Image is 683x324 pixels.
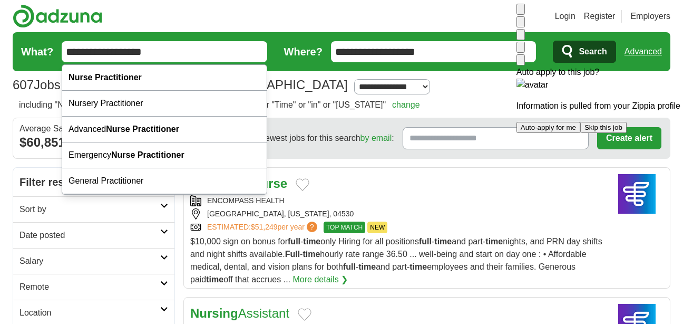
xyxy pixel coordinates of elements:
[21,44,53,60] label: What?
[307,222,317,232] span: ?
[62,168,267,194] div: General Practitioner
[190,237,602,284] span: $10,000 sign on bonus for - only Hiring for all positions - and part- nights, and PRN day shifts ...
[285,250,300,259] strong: Full
[251,223,278,231] span: $51,249
[419,237,432,246] strong: full
[13,222,174,248] a: Date posted
[190,306,289,320] a: NursingAssistant
[19,229,160,242] h2: Date posted
[106,125,179,134] strong: Nurse Practitioner
[358,262,376,271] strong: time
[19,133,168,152] div: $60,851
[434,237,452,246] strong: time
[303,250,320,259] strong: time
[13,75,34,94] span: 607
[62,91,267,117] div: Nursery Practitioner
[19,307,160,319] h2: Location
[206,275,223,284] strong: time
[324,222,365,233] span: TOP MATCH
[284,44,323,60] label: Where?
[190,208,602,220] div: [GEOGRAPHIC_DATA], [US_STATE], 04530
[19,255,160,268] h2: Salary
[360,134,392,142] a: by email
[392,100,420,109] a: change
[13,274,174,300] a: Remote
[13,196,174,222] a: Sort by
[111,150,184,159] strong: Nurse Practitioner
[19,125,168,133] div: Average Salary
[298,308,311,321] button: Add to favorite jobs
[207,196,285,205] a: ENCOMPASS HEALTH
[13,4,102,28] img: Adzuna logo
[303,237,320,246] strong: time
[19,99,420,111] h2: including "Nurse" or "Practitioner" or "Primary" or "Care" or "Full" or "Time" or "in" or "[US_ST...
[62,142,267,168] div: Emergency
[69,73,142,82] strong: Nurse Practitioner
[190,306,238,320] strong: Nursing
[611,174,664,214] img: Encompass Health logo
[251,176,287,190] strong: Nurse
[288,237,300,246] strong: full
[19,203,160,216] h2: Sort by
[13,248,174,274] a: Salary
[13,168,174,196] h2: Filter results
[293,273,348,286] a: More details ❯
[367,222,387,233] span: NEW
[296,178,309,191] button: Add to favorite jobs
[19,281,160,293] h2: Remote
[13,78,348,92] h1: Jobs in [GEOGRAPHIC_DATA], [GEOGRAPHIC_DATA]
[409,262,427,271] strong: time
[207,222,319,233] a: ESTIMATED:$51,249per year?
[485,237,503,246] strong: time
[213,132,394,145] span: Receive the newest jobs for this search :
[343,262,356,271] strong: full
[597,127,661,149] button: Create alert
[62,117,267,142] div: Advanced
